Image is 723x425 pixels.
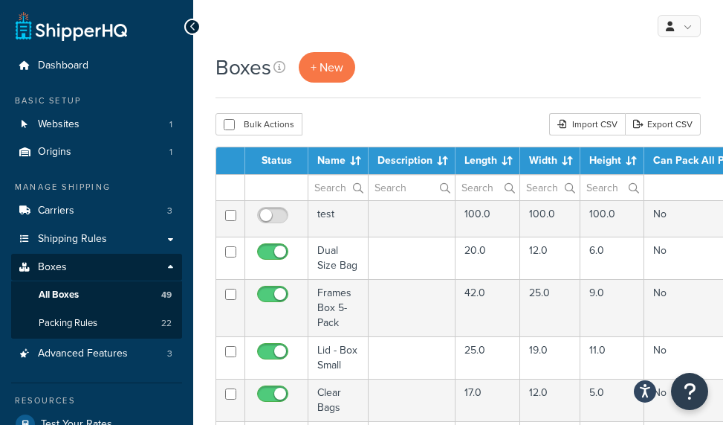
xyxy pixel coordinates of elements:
td: 100.0 [580,200,644,237]
div: Manage Shipping [11,181,182,194]
th: Width : activate to sort column ascending [520,147,580,174]
div: Resources [11,394,182,407]
a: Origins 1 [11,138,182,166]
th: Length : activate to sort column ascending [455,147,520,174]
span: 1 [169,146,172,159]
button: Bulk Actions [215,113,302,135]
input: Search [455,175,519,200]
div: Basic Setup [11,95,182,107]
span: 3 [167,205,172,217]
td: 25.0 [455,336,520,379]
li: Websites [11,111,182,138]
td: 12.0 [520,379,580,421]
a: Dashboard [11,52,182,80]
span: All Boxes [39,289,79,301]
a: + New [299,52,355,83]
li: Carriers [11,197,182,225]
span: Dashboard [38,60,88,72]
td: 6.0 [580,237,644,279]
td: Clear Bags [308,379,369,421]
li: Advanced Features [11,340,182,368]
th: Height : activate to sort column ascending [580,147,644,174]
input: Search [369,175,455,200]
div: Import CSV [549,113,625,135]
a: Boxes [11,254,182,281]
a: Carriers 3 [11,197,182,225]
td: 20.0 [455,237,520,279]
input: Search [520,175,580,200]
span: Boxes [38,261,67,274]
button: Open Resource Center [671,373,708,410]
td: Dual Size Bag [308,237,369,279]
span: 3 [167,348,172,360]
h1: Boxes [215,53,271,82]
td: test [308,200,369,237]
td: 100.0 [520,200,580,237]
li: Boxes [11,254,182,339]
span: Websites [38,118,80,131]
span: + New [311,59,343,76]
td: 5.0 [580,379,644,421]
input: Search [308,175,368,200]
td: 42.0 [455,279,520,336]
a: Export CSV [625,113,701,135]
a: Advanced Features 3 [11,340,182,368]
td: 17.0 [455,379,520,421]
span: 22 [161,317,172,330]
th: Description : activate to sort column ascending [369,147,455,174]
th: Status [245,147,308,174]
input: Search [580,175,643,200]
span: Advanced Features [38,348,128,360]
li: Origins [11,138,182,166]
span: Carriers [38,205,74,217]
td: 9.0 [580,279,644,336]
a: All Boxes 49 [11,281,182,309]
td: 19.0 [520,336,580,379]
span: 1 [169,118,172,131]
td: 100.0 [455,200,520,237]
a: ShipperHQ Home [16,11,127,41]
a: Websites 1 [11,111,182,138]
a: Shipping Rules [11,226,182,253]
td: 25.0 [520,279,580,336]
span: Packing Rules [39,317,97,330]
td: 11.0 [580,336,644,379]
th: Name : activate to sort column ascending [308,147,369,174]
td: 12.0 [520,237,580,279]
td: Frames Box 5-Pack [308,279,369,336]
span: 49 [161,289,172,301]
td: Lid - Box Small [308,336,369,379]
li: Packing Rules [11,310,182,337]
span: Shipping Rules [38,233,107,246]
span: Origins [38,146,71,159]
a: Packing Rules 22 [11,310,182,337]
li: All Boxes [11,281,182,309]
